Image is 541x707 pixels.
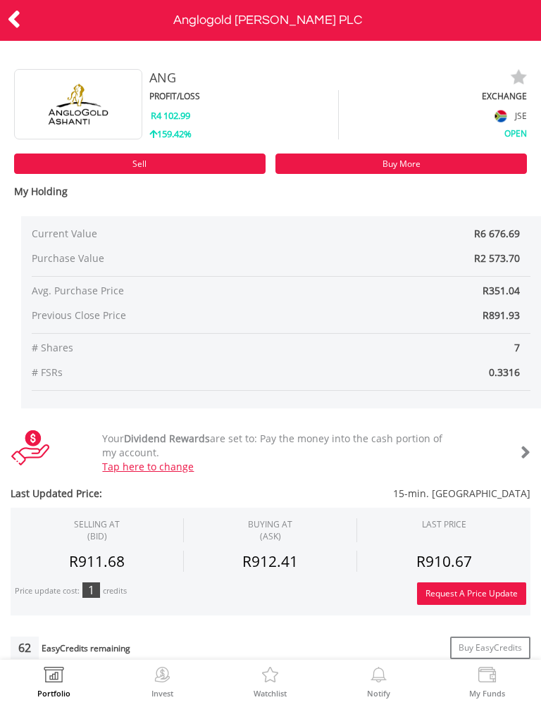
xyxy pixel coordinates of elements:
div: credits [103,586,127,596]
img: watchlist [510,69,527,86]
b: Dividend Rewards [124,432,210,445]
div: SELLING AT [74,518,120,542]
a: Portfolio [37,667,70,697]
span: 0.3316 [281,365,530,380]
div: EXCHANGE [339,90,527,102]
div: 62 [11,637,39,659]
a: Buy EasyCredits [450,637,530,659]
img: View Notifications [368,667,390,687]
img: EQU.ZA.ANG.png [25,69,131,139]
label: My Funds [469,689,505,697]
span: # FSRs [32,365,281,380]
span: R911.68 [69,551,125,571]
span: Purchase Value [32,251,240,265]
span: JSE [515,110,527,122]
span: R6 676.69 [474,227,520,240]
span: R910.67 [416,551,472,571]
div: OPEN [339,125,527,139]
span: R2 573.70 [474,251,520,265]
a: Sell [14,154,266,174]
span: BUYING AT [248,518,292,542]
span: Previous Close Price [32,308,281,323]
span: R4 102.99 [151,109,190,122]
label: Notify [367,689,390,697]
div: Price update cost: [15,586,80,596]
span: R891.93 [483,308,520,322]
span: 7 [281,341,530,355]
a: My Funds [469,667,505,697]
span: Last Updated Price: [11,487,228,501]
img: Invest Now [151,667,173,687]
label: Watchlist [254,689,287,697]
span: R351.04 [483,284,520,297]
div: PROFIT/LOSS [149,90,338,102]
span: # Shares [32,341,281,355]
div: EasyCredits remaining [42,644,130,656]
div: LAST PRICE [422,518,466,530]
label: Portfolio [37,689,70,697]
span: (ASK) [248,530,292,542]
a: Watchlist [254,667,287,697]
a: Buy More [275,154,527,174]
span: (BID) [74,530,120,542]
a: Tap here to change [102,460,194,473]
img: flag [495,110,507,122]
span: 15-min. [GEOGRAPHIC_DATA] [228,487,531,501]
img: View Funds [476,667,498,687]
button: Request A Price Update [417,582,526,605]
span: R912.41 [242,551,298,571]
img: View Portfolio [43,667,65,687]
div: 159.42% [149,127,338,141]
a: Invest [151,667,173,697]
div: Your are set to: Pay the money into the cash portion of my account. [92,432,451,474]
span: Avg. Purchase Price [32,284,281,298]
label: Invest [151,689,173,697]
img: Watchlist [259,667,281,687]
a: Notify [367,667,390,697]
span: Current Value [32,227,240,241]
div: ANG [149,69,433,87]
div: 1 [82,582,100,598]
